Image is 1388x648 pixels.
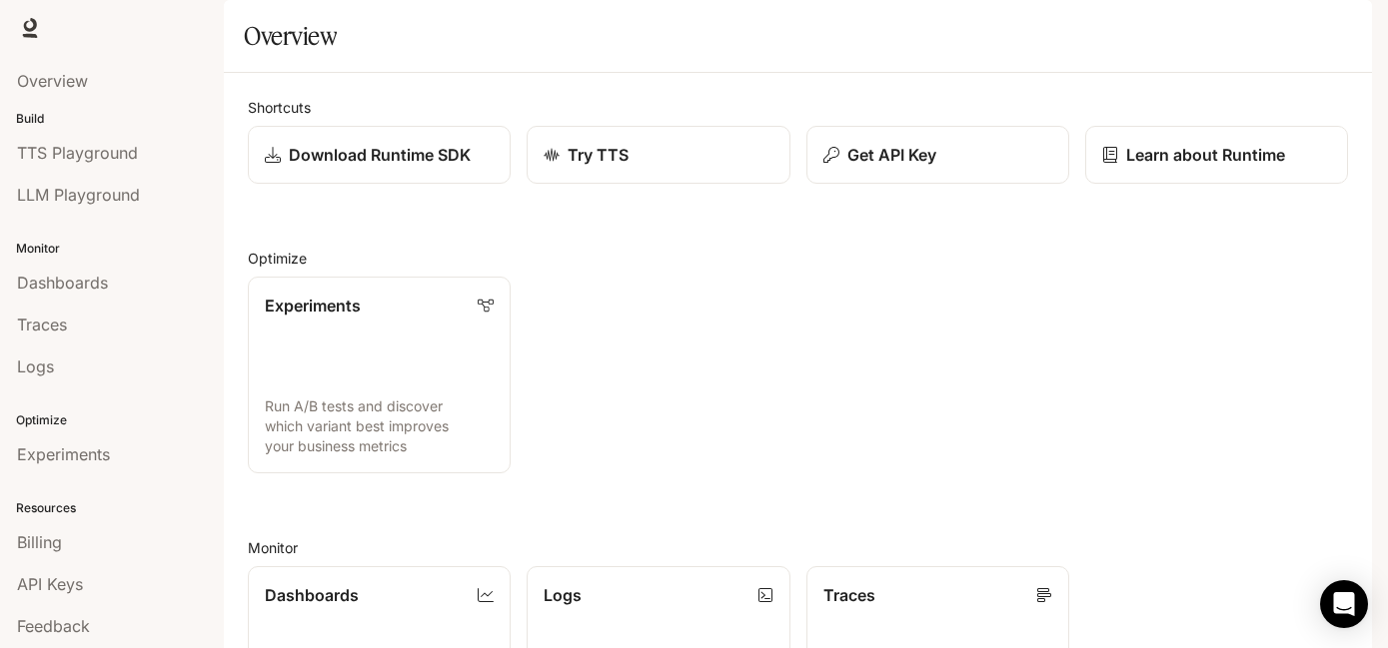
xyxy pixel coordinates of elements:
[248,97,1348,118] h2: Shortcuts
[248,277,511,473] a: ExperimentsRun A/B tests and discover which variant best improves your business metrics
[1085,126,1348,184] a: Learn about Runtime
[806,126,1069,184] button: Get API Key
[244,16,337,56] h1: Overview
[248,537,1348,558] h2: Monitor
[1126,143,1285,167] p: Learn about Runtime
[265,396,494,456] p: Run A/B tests and discover which variant best improves your business metrics
[544,583,582,607] p: Logs
[847,143,936,167] p: Get API Key
[527,126,789,184] a: Try TTS
[823,583,875,607] p: Traces
[1320,580,1368,628] div: Open Intercom Messenger
[265,583,359,607] p: Dashboards
[265,294,361,318] p: Experiments
[248,126,511,184] a: Download Runtime SDK
[568,143,629,167] p: Try TTS
[289,143,471,167] p: Download Runtime SDK
[248,248,1348,269] h2: Optimize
